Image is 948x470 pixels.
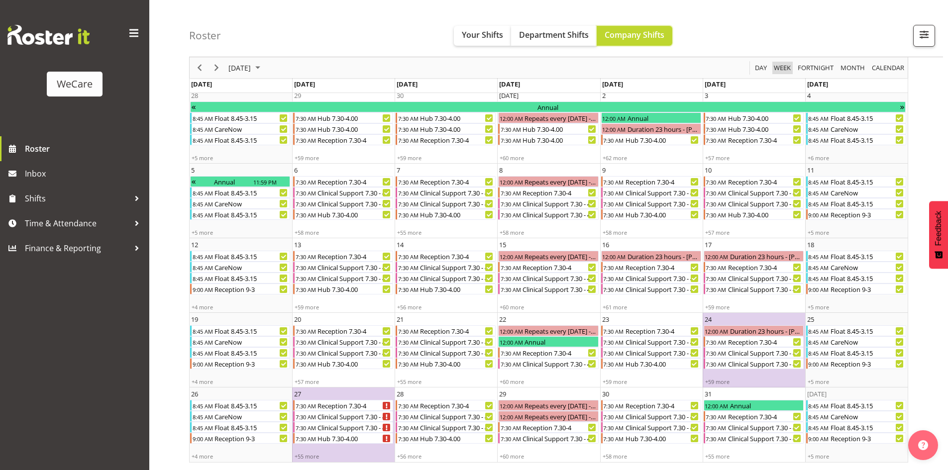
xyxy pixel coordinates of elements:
div: Reception 9-3 Begin From Saturday, October 18, 2025 at 9:00:00 AM GMT+13:00 Ends At Saturday, Oct... [806,283,906,294]
div: 8:45 AM [808,262,830,272]
div: Previous [191,57,208,78]
div: Clinical Support 7.30 - 4 Begin From Thursday, October 16, 2025 at 7:30:00 AM GMT+13:00 Ends At T... [601,273,701,283]
div: Float 8.45-3.15 [213,113,290,123]
div: Reception 9-3 [830,209,906,219]
div: Clinical Support 7.30 - 4 Begin From Friday, October 17, 2025 at 7:30:00 AM GMT+13:00 Ends At Fri... [704,273,804,283]
div: 8:45 AM [192,273,213,283]
td: Tuesday, October 14, 2025 [395,238,497,313]
div: Clinical Support 7.30 - 4 [625,188,701,197]
div: Clinical Support 7.30 - 4 [625,273,701,283]
div: Hub 7.30-4.00 Begin From Tuesday, October 14, 2025 at 7:30:00 AM GMT+13:00 Ends At Tuesday, Octob... [396,283,496,294]
div: 8:45 AM [192,198,213,208]
div: Clinical Support 7.30 - 4 [419,198,495,208]
div: 7:30 AM [705,124,727,134]
div: Repeats every wednesday - Mehreen Sardar Begin From Wednesday, October 15, 2025 at 12:00:00 AM GM... [498,251,598,262]
div: Clinical Support 7.30 - 4 [316,273,393,283]
div: Reception 7.30-4 [522,188,598,197]
td: Friday, October 3, 2025 [703,89,805,164]
div: Repeats every wednesday - Mehreen Sardar Begin From Wednesday, October 8, 2025 at 12:00:00 AM GMT... [498,176,598,187]
div: 12:00 AM [499,177,524,187]
div: Hub 7.30-4.00 [419,284,495,294]
div: Reception 7.30-4 Begin From Tuesday, September 30, 2025 at 7:30:00 AM GMT+13:00 Ends At Tuesday, ... [396,134,496,145]
div: Float 8.45-3.15 Begin From Sunday, October 5, 2025 at 8:45:00 AM GMT+13:00 Ends At Sunday, Octobe... [190,209,290,220]
div: CareNow Begin From Sunday, October 5, 2025 at 8:45:00 AM GMT+13:00 Ends At Sunday, October 5, 202... [190,198,290,209]
div: 12:00 AM [499,113,524,123]
div: Clinical Support 7.30 - 4 [522,198,598,208]
div: Float 8.45-3.15 Begin From Saturday, October 4, 2025 at 8:45:00 AM GMT+13:00 Ends At Saturday, Oc... [806,134,906,145]
div: Clinical Support 7.30 - 4 Begin From Wednesday, October 8, 2025 at 7:30:00 AM GMT+13:00 Ends At W... [498,209,598,220]
div: +58 more [601,229,702,236]
div: Clinical Support 7.30 - 4 Begin From Tuesday, October 14, 2025 at 7:30:00 AM GMT+13:00 Ends At Tu... [396,273,496,283]
div: Reception 7.30-4 Begin From Thursday, October 9, 2025 at 7:30:00 AM GMT+13:00 Ends At Thursday, O... [601,176,701,187]
div: Reception 7.30-4 [419,251,495,261]
div: Clinical Support 7.30 - 4 Begin From Friday, October 10, 2025 at 7:30:00 AM GMT+13:00 Ends At Fri... [704,187,804,198]
div: Reception 7.30-4 Begin From Friday, October 17, 2025 at 7:30:00 AM GMT+13:00 Ends At Friday, Octo... [704,262,804,273]
div: +60 more [498,154,599,162]
button: Timeline Month [839,62,867,74]
div: 7:30 AM [705,198,727,208]
div: 7:30 AM [705,273,727,283]
div: Clinical Support 7.30 - 4 Begin From Friday, October 17, 2025 at 7:30:00 AM GMT+13:00 Ends At Fri... [704,283,804,294]
div: Clinical Support 7.30 - 4 Begin From Thursday, October 9, 2025 at 7:30:00 AM GMT+13:00 Ends At Th... [601,187,701,198]
div: Duration 23 hours - [PERSON_NAME] [627,251,701,261]
span: Shifts [25,191,129,206]
div: Float 8.45-3.15 [830,198,906,208]
div: Reception 7.30-4 [727,262,803,272]
span: calendar [871,62,905,74]
span: Time & Attendance [25,216,129,231]
div: Reception 7.30-4 [419,177,495,187]
div: +59 more [293,154,394,162]
div: 7:30 AM [295,188,316,197]
div: Hub 7.30-4.00 Begin From Friday, October 3, 2025 at 7:30:00 AM GMT+13:00 Ends At Friday, October ... [704,123,804,134]
span: Feedback [934,211,943,246]
span: Your Shifts [462,29,503,40]
div: Annual Begin From Thursday, October 2, 2025 at 12:00:00 AM GMT+13:00 Ends At Thursday, October 2,... [601,112,701,123]
td: Monday, September 29, 2025 [292,89,395,164]
div: Float 8.45-3.15 [213,273,290,283]
button: Company Shifts [597,26,672,46]
div: Clinical Support 7.30 - 4 Begin From Wednesday, October 15, 2025 at 7:30:00 AM GMT+13:00 Ends At ... [498,283,598,294]
div: 8:45 AM [192,262,213,272]
div: Reception 7.30-4 [625,177,701,187]
div: +59 more [395,154,497,162]
div: Reception 7.30-4 [522,262,598,272]
div: 8:45 AM [808,251,830,261]
div: 7:30 AM [500,188,522,197]
div: 7:30 AM [397,188,419,197]
div: Clinical Support 7.30 - 4 Begin From Monday, October 13, 2025 at 7:30:00 AM GMT+13:00 Ends At Mon... [293,262,393,273]
div: Float 8.45-3.15 Begin From Sunday, September 28, 2025 at 8:45:00 AM GMT+13:00 Ends At Sunday, Sep... [190,112,290,123]
div: Reception 7.30-4 [316,135,393,145]
button: Month [870,62,906,74]
div: Hub 7.30-4.00 Begin From Tuesday, October 7, 2025 at 7:30:00 AM GMT+13:00 Ends At Tuesday, Octobe... [396,209,496,220]
div: Hub 7.30-4.00 Begin From Monday, September 29, 2025 at 7:30:00 AM GMT+13:00 Ends At Monday, Septe... [293,112,393,123]
div: 7:30 AM [603,284,625,294]
div: Hub 7.30-4.00 Begin From Monday, September 29, 2025 at 7:30:00 AM GMT+13:00 Ends At Monday, Septe... [293,123,393,134]
div: Hub 7.30-4.00 [522,124,598,134]
div: Duration 23 hours - [PERSON_NAME] [627,124,701,134]
div: 8:45 AM [192,113,213,123]
div: CareNow [213,198,290,208]
div: Hub 7.30-4.00 Begin From Friday, October 3, 2025 at 7:30:00 AM GMT+13:00 Ends At Friday, October ... [704,112,804,123]
div: Reception 7.30-4 [625,262,701,272]
div: Hub 7.30-4.00 [316,124,393,134]
div: +57 more [703,229,805,236]
div: 7:30 AM [295,135,316,145]
div: Hub 7.30-4.00 [727,209,803,219]
div: Hub 7.30-4.00 [727,113,803,123]
span: [DATE] [227,62,252,74]
div: Reception 9-3 Begin From Saturday, October 11, 2025 at 9:00:00 AM GMT+13:00 Ends At Saturday, Oct... [806,209,906,220]
div: Reception 7.30-4 [316,251,393,261]
div: 8:45 AM [192,188,213,197]
div: 8:45 AM [192,135,213,145]
div: 12:00 AM [602,113,627,123]
td: Thursday, October 16, 2025 [600,238,703,313]
div: 7:30 AM [603,273,625,283]
div: 7:30 AM [397,198,419,208]
td: Tuesday, October 7, 2025 [395,164,497,238]
td: Tuesday, September 30, 2025 [395,89,497,164]
div: 12:00 AM [602,251,627,261]
div: 7:30 AM [295,198,316,208]
div: Hub 7.30-4.00 Begin From Thursday, October 9, 2025 at 7:30:00 AM GMT+13:00 Ends At Thursday, Octo... [601,209,701,220]
div: 7:30 AM [397,262,419,272]
span: Inbox [25,166,144,181]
